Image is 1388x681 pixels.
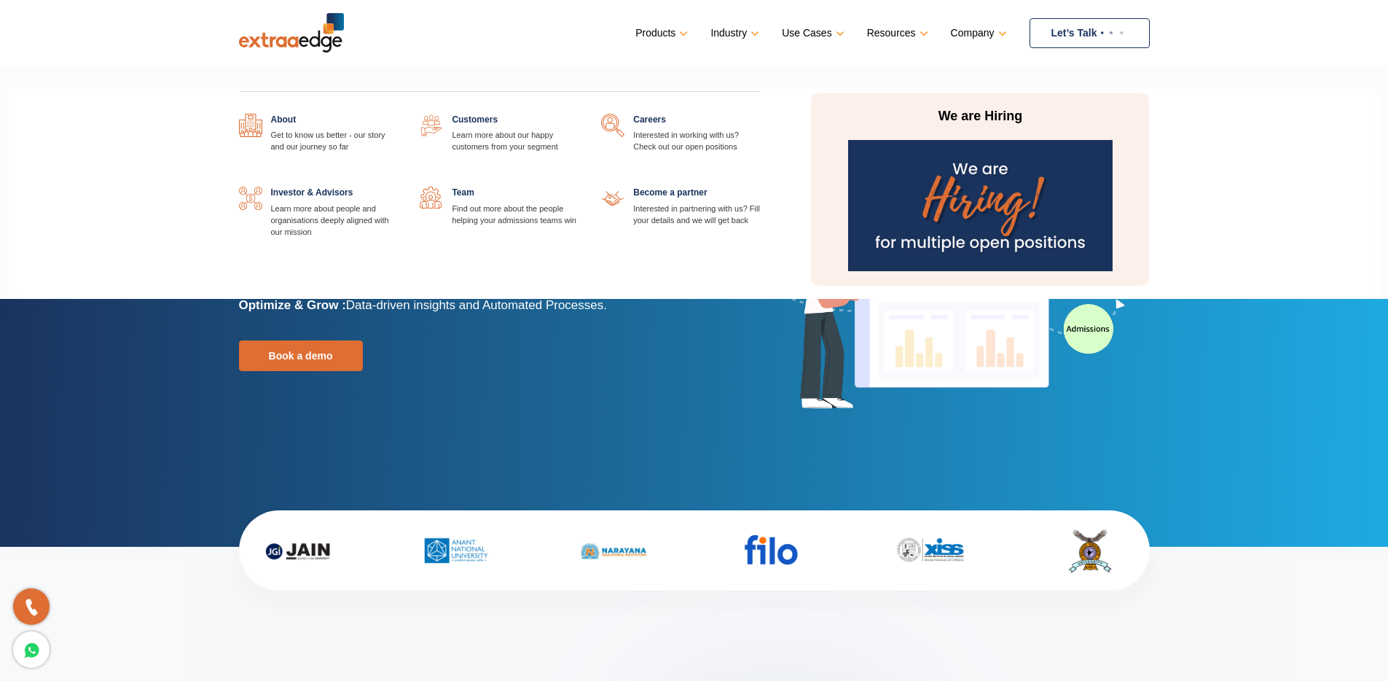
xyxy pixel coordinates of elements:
a: Company [951,23,1004,44]
a: Industry [710,23,756,44]
b: Optimize & Grow : [239,298,346,312]
a: Use Cases [782,23,841,44]
p: We are Hiring [843,108,1117,125]
a: Let’s Talk [1030,18,1150,48]
a: Resources [867,23,925,44]
a: Book a demo [239,340,363,371]
a: Products [635,23,685,44]
span: Data-driven insights and Automated Processes. [346,298,607,312]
